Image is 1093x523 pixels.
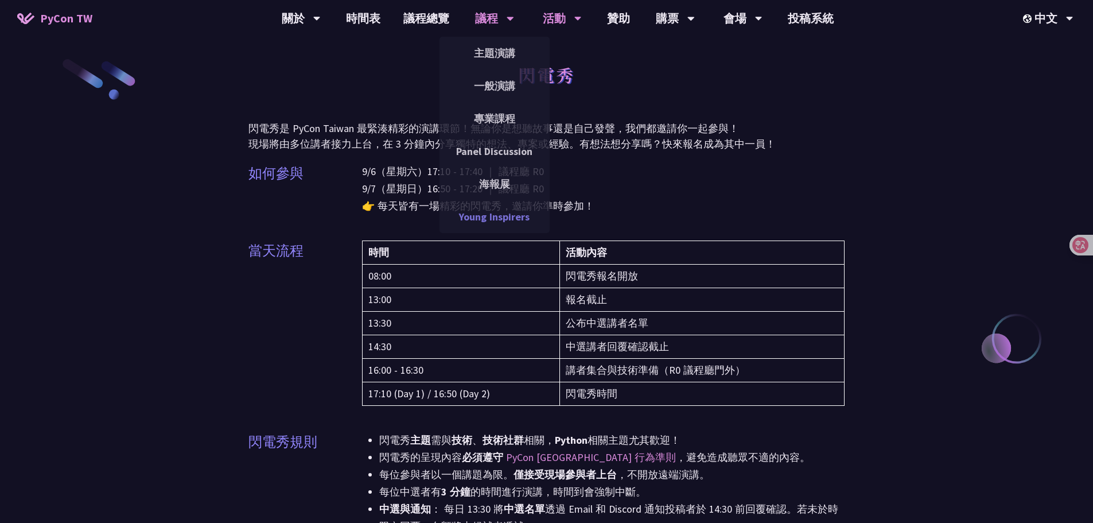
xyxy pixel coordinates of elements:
[362,265,559,288] td: 08:00
[559,241,845,265] th: 活動內容
[504,502,545,516] strong: 中選名單
[362,335,559,359] td: 14:30
[555,433,588,447] strong: Python
[559,359,845,382] td: 講者集合與技術準備（R0 議程廳門外）
[559,288,845,312] td: 報名截止
[362,382,559,406] td: 17:10 (Day 1) / 16:50 (Day 2)
[506,451,676,464] a: PyCon [GEOGRAPHIC_DATA] 行為準則
[362,241,559,265] th: 時間
[439,40,550,67] a: 主題演講
[452,433,472,447] strong: 技術
[439,171,550,197] a: 海報展
[439,72,550,99] a: 一般演講
[362,312,559,335] td: 13:30
[248,241,304,261] p: 當天流程
[439,105,550,132] a: 專業課程
[6,4,104,33] a: PyCon TW
[248,163,304,184] p: 如何參與
[439,138,550,165] a: Panel Discussion
[441,485,470,498] strong: 3 分鐘
[1023,14,1034,23] img: Locale Icon
[40,10,92,27] span: PyCon TW
[559,382,845,406] td: 閃電秀時間
[17,13,34,24] img: Home icon of PyCon TW 2025
[483,433,524,447] strong: 技術社群
[362,359,559,382] td: 16:00 - 16:30
[439,203,550,230] a: Young Inspirers
[379,483,845,501] li: 每位中選者有 的時間進行演講，時間到會強制中斷。
[559,335,845,359] td: 中選講者回覆確認截止
[379,432,845,449] li: 閃電秀 需與 、 相關， 相關主題尤其歡迎！
[379,449,845,466] li: 閃電秀的呈現內容 ，避免造成聽眾不適的內容。
[248,121,845,152] p: 閃電秀是 PyCon Taiwan 最緊湊精彩的演講環節！無論你是想聽故事還是自己發聲，我們都邀請你一起參與！ 現場將由多位講者接力上台，在 3 分鐘內分享獨特的想法、專案或經驗。有想法想分享嗎...
[362,288,559,312] td: 13:00
[248,432,317,452] p: 閃電秀規則
[559,312,845,335] td: 公布中選講者名單
[410,433,431,447] strong: 主題
[362,163,845,215] p: 9/6（星期六）17:10 - 17:40 ｜ 議程廳 R0 9/7（星期日）16:50 - 17:20 ｜ 議程廳 R0 👉 每天皆有一場精彩的閃電秀，邀請你準時參加！
[379,502,431,516] strong: 中選與通知
[514,468,617,481] strong: 僅接受現場參與者上台
[462,451,503,464] strong: 必須遵守
[379,466,845,483] li: 每位參與者以一個講題為限。 ，不開放遠端演講。
[559,265,845,288] td: 閃電秀報名開放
